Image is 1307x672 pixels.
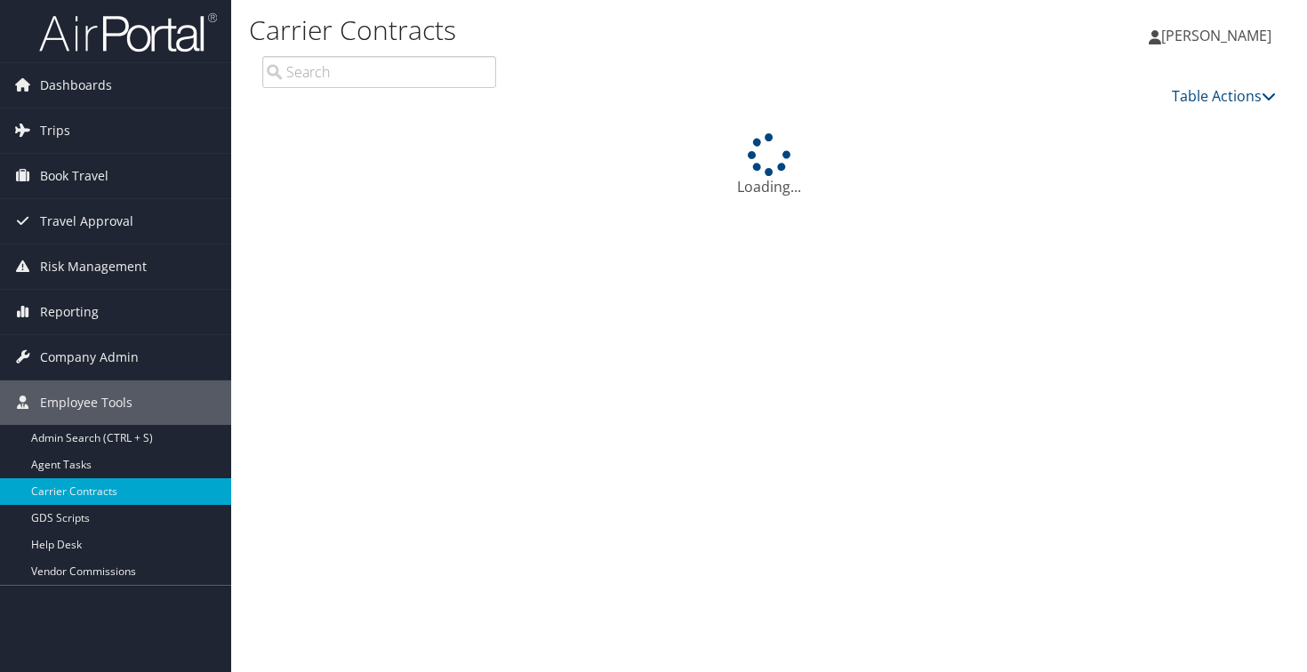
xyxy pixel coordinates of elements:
span: [PERSON_NAME] [1161,26,1271,45]
span: Risk Management [40,244,147,289]
span: Travel Approval [40,199,133,244]
span: Company Admin [40,335,139,380]
span: Employee Tools [40,380,132,425]
div: Loading... [249,133,1289,197]
span: Dashboards [40,63,112,108]
input: Search [262,56,496,88]
span: Reporting [40,290,99,334]
img: airportal-logo.png [39,12,217,53]
span: Trips [40,108,70,153]
a: [PERSON_NAME] [1149,9,1289,62]
span: Book Travel [40,154,108,198]
a: Table Actions [1172,86,1276,106]
h1: Carrier Contracts [249,12,942,49]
